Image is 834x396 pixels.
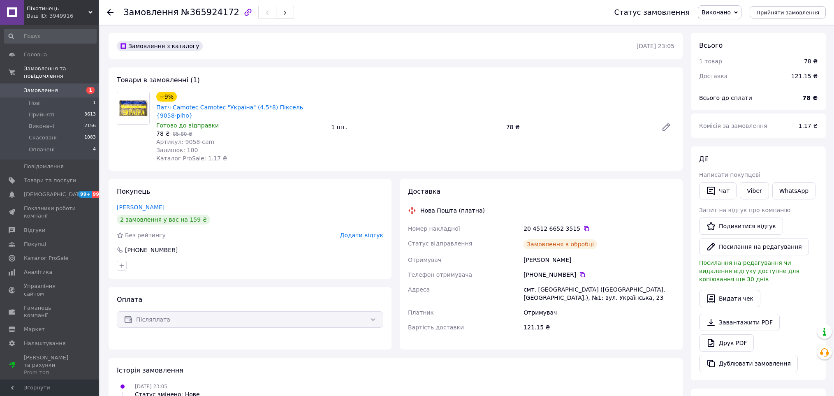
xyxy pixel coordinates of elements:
span: 85.80 ₴ [173,131,192,137]
time: [DATE] 23:05 [637,43,674,49]
span: 99+ [92,191,105,198]
span: Готово до відправки [156,122,219,129]
button: Видати чек [699,290,760,307]
a: Подивитися відгук [699,218,783,235]
span: Налаштування [24,340,66,347]
span: №365924172 [181,7,239,17]
span: Вартість доставки [408,324,464,331]
span: [PERSON_NAME] та рахунки [24,354,76,377]
span: Дії [699,155,708,163]
span: Комісія за замовлення [699,123,767,129]
span: 1 товар [699,58,722,65]
div: Статус замовлення [614,8,690,16]
span: Додати відгук [340,232,383,239]
button: Посилання на редагування [699,238,809,255]
div: смт. [GEOGRAPHIC_DATA] ([GEOGRAPHIC_DATA], [GEOGRAPHIC_DATA].), №1: вул. Українська, 23 [522,282,676,305]
b: 78 ₴ [803,95,818,101]
a: Завантажити PDF [699,314,780,331]
a: Друк PDF [699,334,754,352]
div: Ваш ID: 3949916 [27,12,99,20]
span: Скасовані [29,134,57,141]
div: 20 4512 6652 3515 [524,225,674,233]
span: Отримувач [408,257,441,263]
span: Покупці [24,241,46,248]
span: 78 ₴ [156,130,170,137]
span: Запит на відгук про компанію [699,207,790,213]
span: Замовлення та повідомлення [24,65,99,80]
span: Посилання на редагування чи видалення відгуку доступне для копіювання ще 30 днів [699,259,799,283]
span: Статус відправлення [408,240,472,247]
span: Прийняти замовлення [756,9,819,16]
span: Каталог ProSale: 1.17 ₴ [156,155,227,162]
span: Каталог ProSale [24,255,68,262]
input: Пошук [4,29,97,44]
span: Піхотинець [27,5,88,12]
div: 121.15 ₴ [786,67,822,85]
span: Всього до сплати [699,95,752,101]
span: 4 [93,146,96,153]
div: Нова Пошта (платна) [418,206,487,215]
div: Prom топ [24,369,76,376]
button: Чат [699,182,737,199]
span: Показники роботи компанії [24,205,76,220]
a: Патч Camotec Camotec "Україна" (4.5*8) Піксель {9058-piho} [156,104,303,119]
span: Без рейтингу [125,232,166,239]
a: [PERSON_NAME] [117,204,164,211]
span: Товари та послуги [24,177,76,184]
div: 1 шт. [328,121,503,133]
span: Доставка [699,73,727,79]
div: 2 замовлення у вас на 159 ₴ [117,215,210,225]
span: Телефон отримувача [408,271,472,278]
span: Аналітика [24,269,52,276]
span: Артикул: 9058-cam [156,139,214,145]
div: [PHONE_NUMBER] [124,246,178,254]
span: Написати покупцеві [699,171,760,178]
span: Прийняті [29,111,54,118]
div: Отримувач [522,305,676,320]
span: Виконано [702,9,731,16]
span: 1.17 ₴ [799,123,818,129]
span: [DEMOGRAPHIC_DATA] [24,191,85,198]
a: Редагувати [658,119,674,135]
span: Маркет [24,326,45,333]
div: −9% [156,92,177,102]
div: Замовлення в обробці [524,239,597,249]
span: Замовлення [24,87,58,94]
span: Товари в замовленні (1) [117,76,200,84]
img: Патч Camotec Camotec "Україна" (4.5*8) Піксель {9058-piho} [117,92,149,124]
span: 3613 [84,111,96,118]
div: Повернутися назад [107,8,114,16]
span: Повідомлення [24,163,64,170]
span: Всього [699,42,723,49]
span: [DATE] 23:05 [135,384,167,389]
span: Нові [29,100,41,107]
span: Головна [24,51,47,58]
div: 121.15 ₴ [522,320,676,335]
div: 78 ₴ [503,121,655,133]
span: 1 [86,87,95,94]
span: Доставка [408,188,440,195]
span: Замовлення [123,7,178,17]
button: Прийняти замовлення [750,6,826,19]
span: Номер накладної [408,225,460,232]
div: [PERSON_NAME] [522,252,676,267]
div: [PHONE_NUMBER] [524,271,674,279]
span: 1 [93,100,96,107]
span: Оплачені [29,146,55,153]
a: WhatsApp [772,182,815,199]
button: Дублювати замовлення [699,355,798,372]
span: Гаманець компанії [24,304,76,319]
div: 78 ₴ [804,57,818,65]
span: Залишок: 100 [156,147,198,153]
span: Історія замовлення [117,366,183,374]
span: Виконані [29,123,54,130]
div: Замовлення з каталогу [117,41,203,51]
span: Адреса [408,286,430,293]
span: Оплата [117,296,142,303]
span: 1083 [84,134,96,141]
span: Відгуки [24,227,45,234]
span: 2156 [84,123,96,130]
span: Покупець [117,188,151,195]
a: Viber [740,182,769,199]
span: 99+ [78,191,92,198]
